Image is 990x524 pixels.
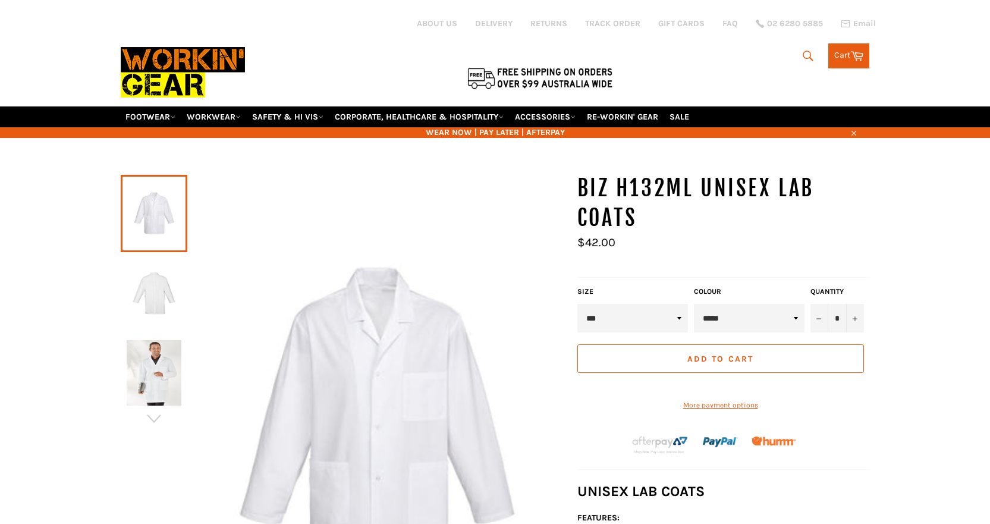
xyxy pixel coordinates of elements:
h1: BIZ H132ML Unisex Lab Coats [577,174,870,233]
label: Quantity [810,287,864,297]
img: BIZ H132ML Unisex Lab Coats - Workin' Gear [127,340,181,406]
span: Add to Cart [687,354,753,364]
a: SAFETY & HI VIS [247,106,328,127]
img: Workin Gear leaders in Workwear, Safety Boots, PPE, Uniforms. Australia's No.1 in Workwear [121,39,245,106]
a: Email [841,19,876,29]
label: Size [577,287,688,297]
a: RETURNS [530,18,567,29]
img: paypal.png [703,425,738,460]
a: SALE [665,106,694,127]
img: BIZ H132ML Unisex Lab Coats - Workin' Gear [127,261,181,326]
a: RE-WORKIN' GEAR [582,106,663,127]
a: DELIVERY [475,18,513,29]
span: Email [853,20,876,28]
a: 02 6280 5885 [756,20,823,28]
button: Add to Cart [577,344,864,373]
a: More payment options [577,400,864,410]
strong: FEATURES: [577,513,620,523]
span: WEAR NOW | PAY LATER | AFTERPAY [121,127,870,138]
a: Cart [828,43,869,68]
a: WORKWEAR [182,106,246,127]
a: ACCESSORIES [510,106,580,127]
img: Flat $9.95 shipping Australia wide [466,65,614,90]
a: GIFT CARDS [658,18,705,29]
img: Humm_core_logo_RGB-01_300x60px_small_195d8312-4386-4de7-b182-0ef9b6303a37.png [752,437,796,445]
a: ABOUT US [417,18,457,29]
h3: UNISEX LAB COATS [577,482,870,501]
button: Reduce item quantity by one [810,304,828,332]
a: FOOTWEAR [121,106,180,127]
a: CORPORATE, HEALTHCARE & HOSPITALITY [330,106,508,127]
a: FAQ [722,18,738,29]
a: TRACK ORDER [585,18,640,29]
img: Afterpay-Logo-on-dark-bg_large.png [631,435,689,455]
span: $42.00 [577,236,615,249]
button: Increase item quantity by one [846,304,864,332]
span: 02 6280 5885 [767,20,823,28]
label: COLOUR [694,287,804,297]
